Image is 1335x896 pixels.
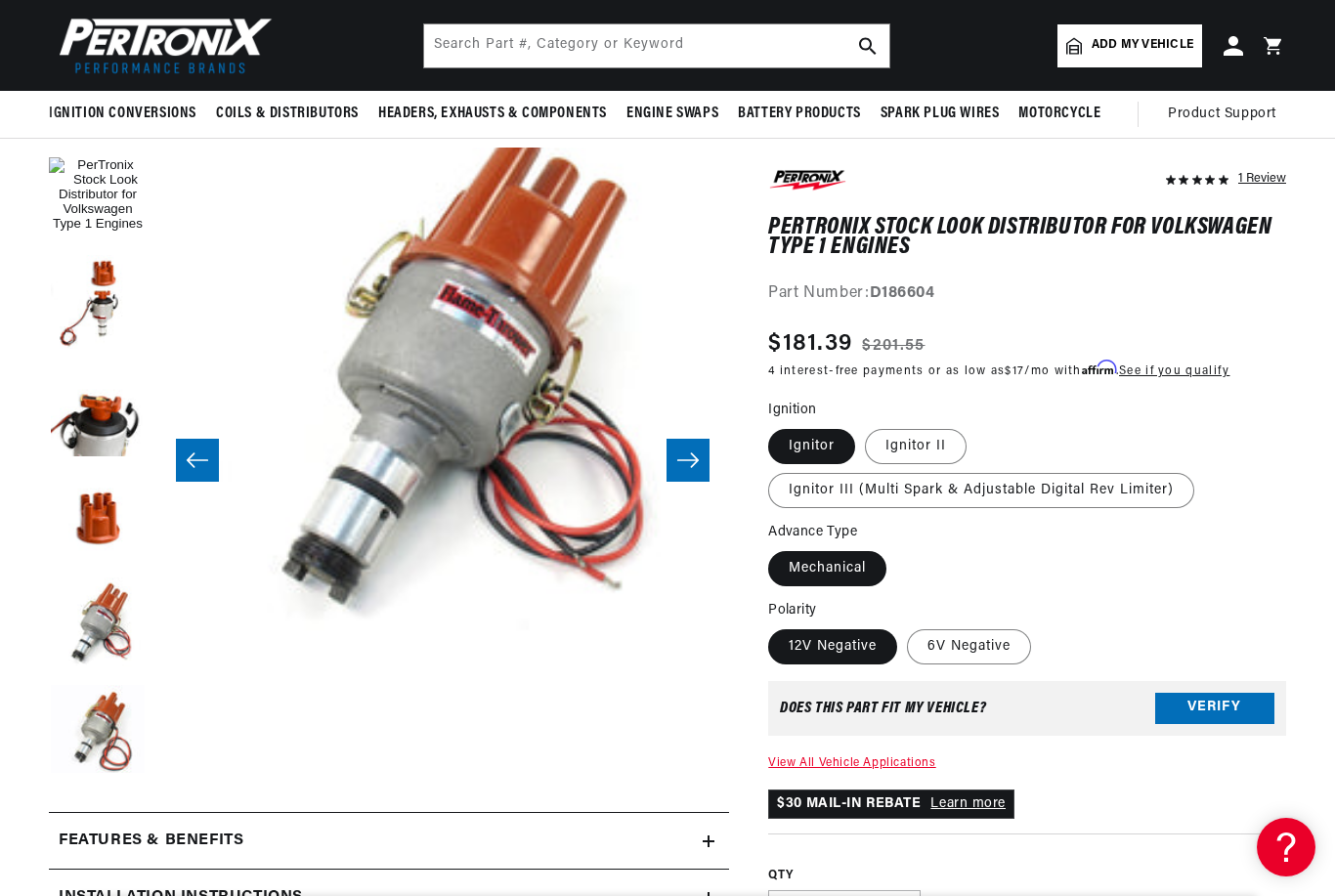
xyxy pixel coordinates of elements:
summary: Motorcycle [1009,91,1110,137]
label: 12V Negative [768,629,897,664]
s: $201.55 [862,334,925,358]
button: search button [846,24,889,67]
img: Pertronix [49,12,274,79]
div: Part Number: [768,282,1286,308]
span: Coils & Distributors [216,104,359,124]
div: Does This part fit My vehicle? [780,701,986,716]
h2: Features & Benefits [59,829,243,854]
span: Engine Swaps [626,104,718,124]
legend: Advance Type [768,522,859,542]
label: Ignitor III (Multi Spark & Adjustable Digital Rev Limiter) [768,473,1194,508]
button: Load image 2 in gallery view [49,255,147,353]
span: Headers, Exhausts & Components [378,104,607,124]
summary: Coils & Distributors [206,91,368,137]
span: $17 [1005,365,1024,377]
button: Slide left [176,439,219,482]
span: Motorcycle [1018,104,1100,124]
button: Load image 6 in gallery view [49,685,147,783]
span: Battery Products [738,104,861,124]
a: See if you qualify - Learn more about Affirm Financing (opens in modal) [1119,365,1229,377]
button: Load image 3 in gallery view [49,363,147,460]
summary: Features & Benefits [49,813,729,870]
div: 1 Review [1238,166,1286,190]
label: Ignitor II [865,429,967,464]
strong: D186604 [870,286,935,302]
label: 6V Negative [907,629,1031,664]
span: $181.39 [768,326,852,362]
label: QTY [768,869,1286,885]
a: Add my vehicle [1057,24,1202,67]
summary: Battery Products [728,91,871,137]
summary: Spark Plug Wires [871,91,1010,137]
p: $30 MAIL-IN REBATE [768,790,1014,820]
span: Add my vehicle [1092,36,1193,55]
p: 4 interest-free payments or as low as /mo with . [768,362,1229,380]
summary: Product Support [1168,91,1286,138]
span: Product Support [1168,104,1276,125]
button: Load image 5 in gallery view [49,577,147,675]
input: Search Part #, Category or Keyword [424,24,889,67]
h1: PerTronix Stock Look Distributor for Volkswagen Type 1 Engines [768,218,1286,258]
label: Mechanical [768,551,886,586]
summary: Headers, Exhausts & Components [368,91,617,137]
legend: Ignition [768,400,818,420]
summary: Engine Swaps [617,91,728,137]
a: Learn more [930,797,1006,812]
button: Load image 1 in gallery view [49,148,147,245]
a: View All Vehicle Applications [768,757,935,769]
button: Slide right [667,439,710,482]
legend: Polarity [768,600,818,620]
span: Ignition Conversions [49,104,196,124]
button: Load image 4 in gallery view [49,470,147,568]
button: Verify [1155,693,1274,724]
span: Affirm [1082,361,1116,375]
label: Ignitor [768,429,855,464]
summary: Ignition Conversions [49,91,206,137]
span: Spark Plug Wires [881,104,1000,124]
media-gallery: Gallery Viewer [49,148,729,773]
